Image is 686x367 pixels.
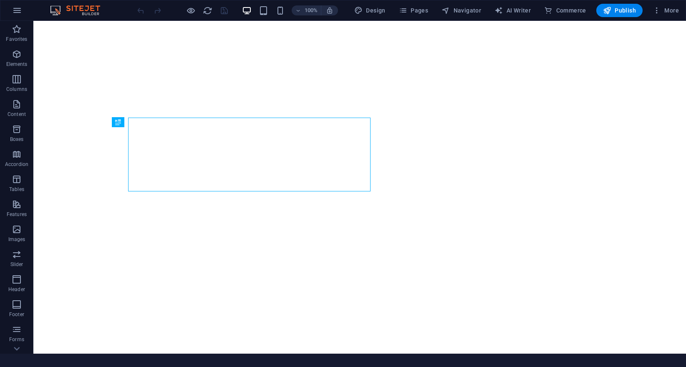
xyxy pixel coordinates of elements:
[6,61,28,68] p: Elements
[6,36,27,43] p: Favorites
[396,4,431,17] button: Pages
[438,4,484,17] button: Navigator
[292,5,321,15] button: 100%
[9,186,24,193] p: Tables
[202,5,212,15] button: reload
[351,4,389,17] div: Design (Ctrl+Alt+Y)
[596,4,643,17] button: Publish
[354,6,386,15] span: Design
[6,86,27,93] p: Columns
[494,6,531,15] span: AI Writer
[326,7,333,14] i: On resize automatically adjust zoom level to fit chosen device.
[351,4,389,17] button: Design
[9,336,24,343] p: Forms
[8,286,25,293] p: Header
[186,5,196,15] button: Click here to leave preview mode and continue editing
[203,6,212,15] i: Reload page
[10,261,23,268] p: Slider
[649,4,682,17] button: More
[8,236,25,243] p: Images
[653,6,679,15] span: More
[48,5,111,15] img: Editor Logo
[491,4,534,17] button: AI Writer
[603,6,636,15] span: Publish
[5,161,28,168] p: Accordion
[7,211,27,218] p: Features
[304,5,318,15] h6: 100%
[399,6,428,15] span: Pages
[441,6,481,15] span: Navigator
[541,4,590,17] button: Commerce
[9,311,24,318] p: Footer
[10,136,24,143] p: Boxes
[544,6,586,15] span: Commerce
[8,111,26,118] p: Content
